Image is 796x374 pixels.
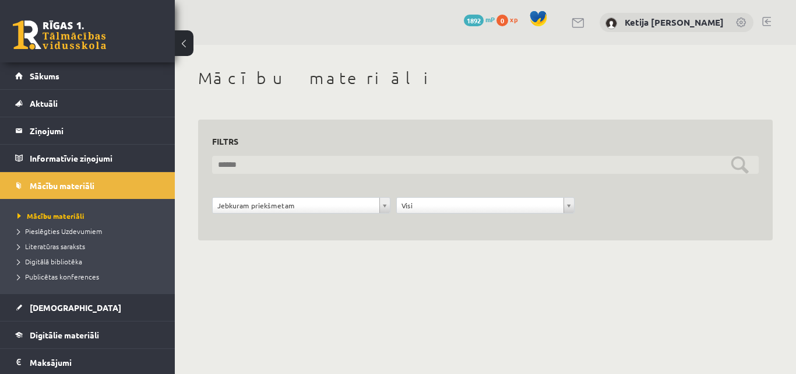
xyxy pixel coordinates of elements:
[30,117,160,144] legend: Ziņojumi
[30,330,99,340] span: Digitālie materiāli
[13,20,106,50] a: Rīgas 1. Tālmācības vidusskola
[17,256,163,267] a: Digitālā bibliotēka
[30,302,121,313] span: [DEMOGRAPHIC_DATA]
[17,211,84,221] span: Mācību materiāli
[212,134,745,149] h3: Filtrs
[625,16,724,28] a: Ketija [PERSON_NAME]
[464,15,495,24] a: 1892 mP
[485,15,495,24] span: mP
[217,198,375,213] span: Jebkuram priekšmetam
[17,271,163,282] a: Publicētas konferences
[15,117,160,144] a: Ziņojumi
[17,226,102,236] span: Pieslēgties Uzdevumiem
[17,257,82,266] span: Digitālā bibliotēka
[15,145,160,172] a: Informatīvie ziņojumi
[30,145,160,172] legend: Informatīvie ziņojumi
[15,321,160,348] a: Digitālie materiāli
[464,15,484,26] span: 1892
[15,294,160,321] a: [DEMOGRAPHIC_DATA]
[30,180,94,191] span: Mācību materiāli
[605,18,617,29] img: Ketija Nikola Kmeta
[30,98,58,109] span: Aktuāli
[213,198,390,213] a: Jebkuram priekšmetam
[198,68,773,88] h1: Mācību materiāli
[15,62,160,89] a: Sākums
[30,71,59,81] span: Sākums
[17,241,163,251] a: Literatūras saraksts
[17,211,163,221] a: Mācību materiāli
[397,198,574,213] a: Visi
[17,242,85,251] span: Literatūras saraksts
[496,15,523,24] a: 0 xp
[496,15,508,26] span: 0
[15,90,160,117] a: Aktuāli
[17,272,99,281] span: Publicētas konferences
[510,15,517,24] span: xp
[401,198,559,213] span: Visi
[15,172,160,199] a: Mācību materiāli
[17,226,163,236] a: Pieslēgties Uzdevumiem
